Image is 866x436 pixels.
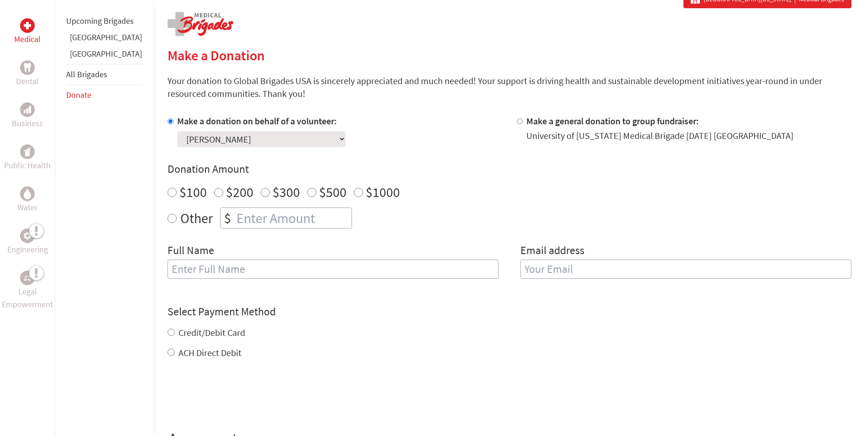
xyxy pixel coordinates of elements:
[2,285,53,311] p: Legal Empowerment
[70,32,142,43] a: [GEOGRAPHIC_DATA]
[520,243,584,260] label: Email address
[178,327,245,338] label: Credit/Debit Card
[178,347,241,358] label: ACH Direct Debit
[20,102,35,117] div: Business
[24,188,31,199] img: Water
[24,275,31,281] img: Legal Empowerment
[180,207,213,229] label: Other
[12,117,43,130] p: Business
[66,69,107,80] a: All Brigades
[179,183,207,201] label: $100
[235,208,352,228] input: Enter Amount
[16,75,39,88] p: Dental
[7,243,48,256] p: Engineering
[66,31,142,48] li: Ghana
[16,60,39,88] a: DentalDental
[20,60,35,75] div: Dental
[526,115,699,127] label: Make a general donation to group fundraiser:
[220,208,235,228] div: $
[24,106,31,113] img: Business
[12,102,43,130] a: BusinessBusiness
[273,183,300,201] label: $300
[24,22,31,29] img: Medical
[20,186,35,201] div: Water
[66,85,142,105] li: Donate
[66,64,142,85] li: All Brigades
[4,144,51,172] a: Public HealthPublic Health
[17,186,37,214] a: WaterWater
[24,232,31,239] img: Engineering
[7,229,48,256] a: EngineeringEngineering
[168,12,233,36] img: logo-medical.png
[168,260,499,279] input: Enter Full Name
[66,90,91,100] a: Donate
[168,162,851,176] h4: Donation Amount
[24,63,31,72] img: Dental
[168,47,851,64] h2: Make a Donation
[168,378,306,413] iframe: reCAPTCHA
[14,33,41,46] p: Medical
[526,129,793,142] div: University of [US_STATE] Medical Brigade [DATE] [GEOGRAPHIC_DATA]
[66,16,134,26] a: Upcoming Brigades
[20,229,35,243] div: Engineering
[168,304,851,319] h4: Select Payment Method
[2,271,53,311] a: Legal EmpowermentLegal Empowerment
[319,183,346,201] label: $500
[17,201,37,214] p: Water
[20,18,35,33] div: Medical
[177,115,337,127] label: Make a donation on behalf of a volunteer:
[20,144,35,159] div: Public Health
[14,18,41,46] a: MedicalMedical
[168,243,214,260] label: Full Name
[226,183,253,201] label: $200
[366,183,400,201] label: $1000
[70,48,142,59] a: [GEOGRAPHIC_DATA]
[66,48,142,64] li: Panama
[4,159,51,172] p: Public Health
[66,11,142,31] li: Upcoming Brigades
[20,271,35,285] div: Legal Empowerment
[24,147,31,156] img: Public Health
[520,260,851,279] input: Your Email
[168,74,851,100] p: Your donation to Global Brigades USA is sincerely appreciated and much needed! Your support is dr...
